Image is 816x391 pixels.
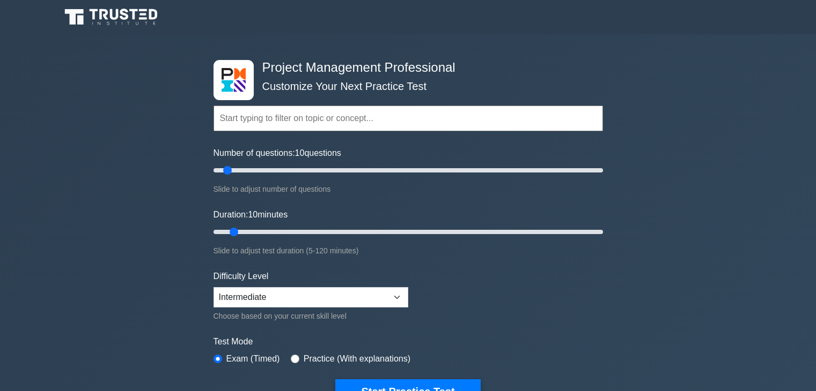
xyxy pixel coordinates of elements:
label: Number of questions: questions [214,147,341,160]
label: Test Mode [214,335,603,348]
div: Slide to adjust number of questions [214,183,603,195]
label: Exam (Timed) [226,352,280,365]
input: Start typing to filter on topic or concept... [214,106,603,131]
label: Practice (With explanations) [304,352,410,365]
span: 10 [295,148,305,157]
div: Choose based on your current skill level [214,310,408,322]
h4: Project Management Professional [258,60,550,76]
span: 10 [248,210,258,219]
label: Duration: minutes [214,208,288,221]
div: Slide to adjust test duration (5-120 minutes) [214,244,603,257]
label: Difficulty Level [214,270,269,283]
